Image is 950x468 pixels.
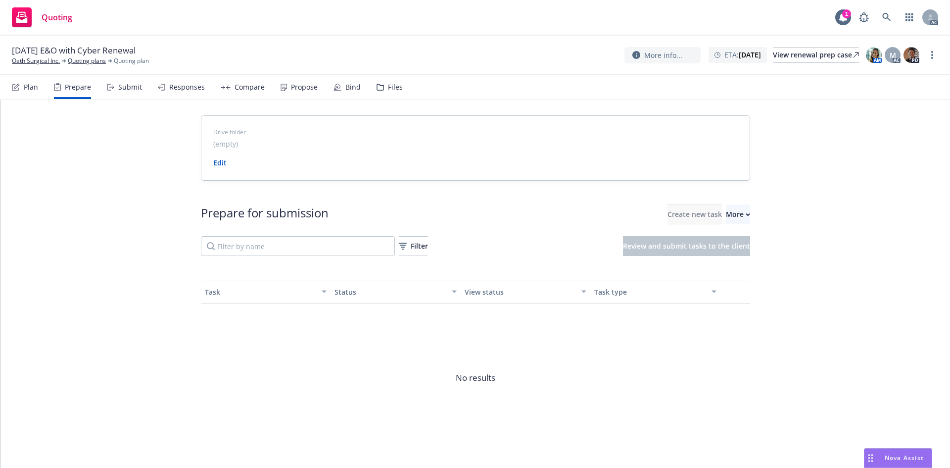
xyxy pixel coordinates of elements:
[623,236,750,256] button: Review and submit tasks to the client
[667,205,722,224] button: Create new task
[65,83,91,91] div: Prepare
[890,50,896,60] span: M
[334,287,446,297] div: Status
[169,83,205,91] div: Responses
[399,236,428,256] button: Filter
[205,287,316,297] div: Task
[201,280,331,304] button: Task
[465,287,576,297] div: View status
[12,45,136,56] span: [DATE] E&O with Cyber Renewal
[213,158,227,167] a: Edit
[8,3,76,31] a: Quoting
[726,205,750,224] div: More
[118,83,142,91] div: Submit
[291,83,318,91] div: Propose
[864,448,932,468] button: Nova Assist
[903,47,919,63] img: photo
[877,7,897,27] a: Search
[388,83,403,91] div: Files
[854,7,874,27] a: Report a Bug
[726,205,750,224] button: More
[24,83,38,91] div: Plan
[399,237,428,256] div: Filter
[842,9,851,18] div: 1
[724,50,761,60] span: ETA :
[461,280,591,304] button: View status
[42,13,72,21] span: Quoting
[773,47,859,63] a: View renewal prep case
[213,139,238,149] span: (empty)
[667,209,722,219] span: Create new task
[201,205,329,224] div: Prepare for submission
[864,449,877,468] div: Drag to move
[885,454,924,462] span: Nova Assist
[926,49,938,61] a: more
[201,304,750,452] span: No results
[900,7,919,27] a: Switch app
[624,47,701,63] button: More info...
[590,280,720,304] button: Task type
[739,50,761,59] strong: [DATE]
[345,83,361,91] div: Bind
[773,48,859,62] div: View renewal prep case
[12,56,60,65] a: Oath Surgical Inc.
[623,241,750,251] span: Review and submit tasks to the client
[644,50,682,60] span: More info...
[201,236,395,256] input: Filter by name
[866,47,882,63] img: photo
[331,280,461,304] button: Status
[235,83,265,91] div: Compare
[68,56,106,65] a: Quoting plans
[213,128,738,137] span: Drive folder
[114,56,149,65] span: Quoting plan
[594,287,706,297] div: Task type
